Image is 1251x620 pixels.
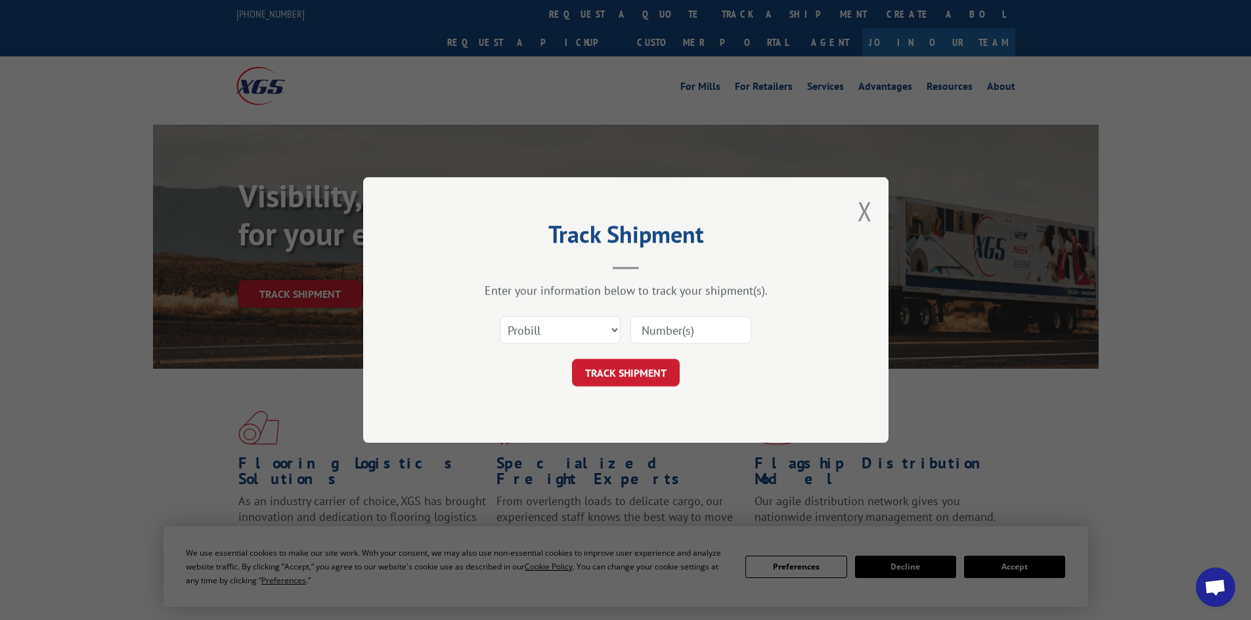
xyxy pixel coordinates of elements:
h2: Track Shipment [429,225,823,250]
input: Number(s) [630,316,751,344]
button: Close modal [858,194,872,228]
button: TRACK SHIPMENT [572,359,680,386]
div: Open chat [1196,568,1235,607]
div: Enter your information below to track your shipment(s). [429,283,823,298]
